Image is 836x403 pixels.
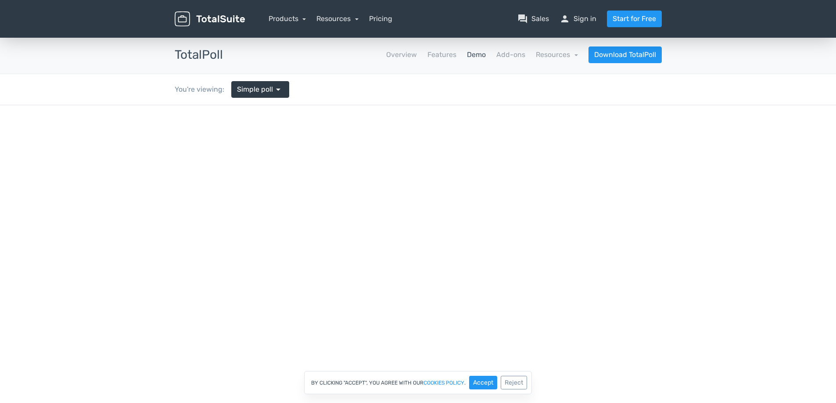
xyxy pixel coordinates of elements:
[517,14,528,24] span: question_answer
[269,14,306,23] a: Products
[607,11,662,27] a: Start for Free
[588,46,662,63] a: Download TotalPoll
[175,11,245,27] img: TotalSuite for WordPress
[273,84,283,95] span: arrow_drop_down
[386,50,417,60] a: Overview
[231,81,289,98] a: Simple poll arrow_drop_down
[496,50,525,60] a: Add-ons
[517,14,549,24] a: question_answerSales
[560,14,570,24] span: person
[175,48,223,62] h3: TotalPoll
[560,14,596,24] a: personSign in
[469,376,497,389] button: Accept
[467,50,486,60] a: Demo
[175,84,231,95] div: You're viewing:
[304,371,532,394] div: By clicking "Accept", you agree with our .
[536,50,578,59] a: Resources
[237,84,273,95] span: Simple poll
[501,376,527,389] button: Reject
[423,380,464,385] a: cookies policy
[369,14,392,24] a: Pricing
[427,50,456,60] a: Features
[316,14,359,23] a: Resources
